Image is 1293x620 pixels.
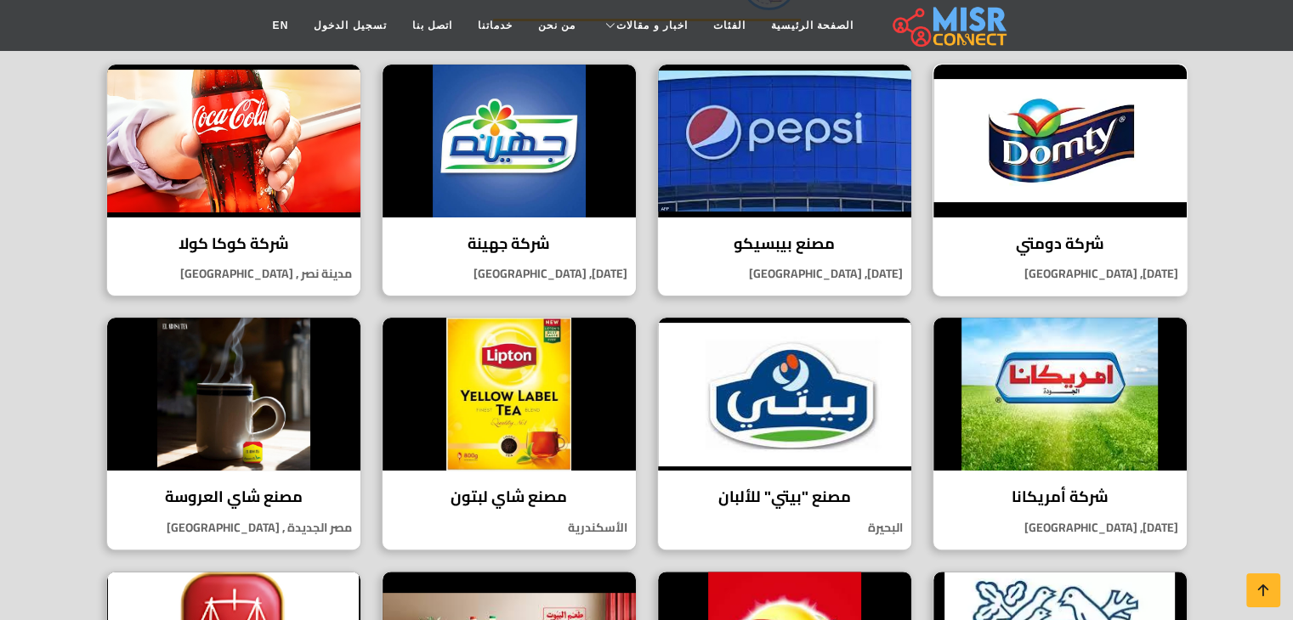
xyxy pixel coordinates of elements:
[758,9,866,42] a: الصفحة الرئيسية
[383,519,636,537] p: الأسكندرية
[120,488,348,506] h4: مصنع شاي العروسة
[260,9,302,42] a: EN
[933,65,1187,217] img: شركة دومتي
[371,317,647,550] a: مصنع شاي لبتون مصنع شاي لبتون الأسكندرية
[671,234,899,253] h4: مصنع بيبسيكو
[400,9,465,42] a: اتصل بنا
[395,488,623,506] h4: مصنع شاي لبتون
[525,9,588,42] a: من نحن
[96,64,371,297] a: شركة كوكا كولا شركة كوكا كولا مدينة نصر , [GEOGRAPHIC_DATA]
[658,519,911,537] p: البحيرة
[933,265,1187,283] p: [DATE], [GEOGRAPHIC_DATA]
[922,64,1198,297] a: شركة دومتي شركة دومتي [DATE], [GEOGRAPHIC_DATA]
[107,519,360,537] p: مصر الجديدة , [GEOGRAPHIC_DATA]
[946,234,1174,253] h4: شركة دومتي
[658,65,911,217] img: مصنع بيبسيكو
[893,4,1007,47] img: main.misr_connect
[395,234,623,253] h4: شركة جهينة
[588,9,700,42] a: اخبار و مقالات
[371,64,647,297] a: شركة جهينة شركة جهينة [DATE], [GEOGRAPHIC_DATA]
[465,9,525,42] a: خدماتنا
[96,317,371,550] a: مصنع شاي العروسة مصنع شاي العروسة مصر الجديدة , [GEOGRAPHIC_DATA]
[383,318,636,471] img: مصنع شاي لبتون
[107,65,360,217] img: شركة كوكا كولا
[922,317,1198,550] a: شركة أمريكانا شركة أمريكانا [DATE], [GEOGRAPHIC_DATA]
[647,317,922,550] a: مصنع "بيتي" للألبان مصنع "بيتي" للألبان البحيرة
[933,519,1187,537] p: [DATE], [GEOGRAPHIC_DATA]
[658,265,911,283] p: [DATE], [GEOGRAPHIC_DATA]
[616,18,688,33] span: اخبار و مقالات
[647,64,922,297] a: مصنع بيبسيكو مصنع بيبسيكو [DATE], [GEOGRAPHIC_DATA]
[658,318,911,471] img: مصنع "بيتي" للألبان
[946,488,1174,506] h4: شركة أمريكانا
[933,318,1187,471] img: شركة أمريكانا
[671,488,899,506] h4: مصنع "بيتي" للألبان
[383,65,636,217] img: شركة جهينة
[383,265,636,283] p: [DATE], [GEOGRAPHIC_DATA]
[700,9,758,42] a: الفئات
[301,9,399,42] a: تسجيل الدخول
[107,318,360,471] img: مصنع شاي العروسة
[120,234,348,253] h4: شركة كوكا كولا
[107,265,360,283] p: مدينة نصر , [GEOGRAPHIC_DATA]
